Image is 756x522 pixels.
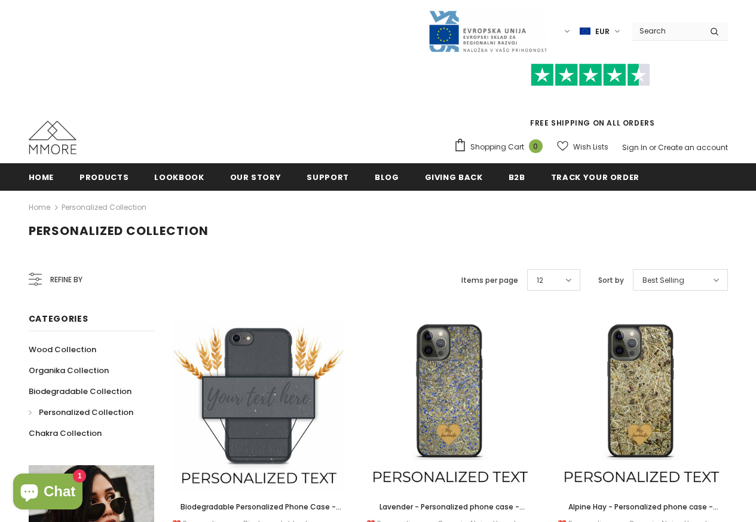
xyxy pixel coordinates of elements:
a: Wish Lists [557,136,608,157]
img: Trust Pilot Stars [531,63,650,87]
a: Chakra Collection [29,423,102,444]
span: 0 [529,139,543,153]
a: Lavender - Personalized phone case - Personalized gift [363,500,537,514]
a: Personalized Collection [29,402,133,423]
a: Sign In [622,142,647,152]
img: Javni Razpis [428,10,547,53]
span: Best Selling [642,274,684,286]
span: Personalized Collection [29,222,209,239]
a: support [307,163,349,190]
a: Wood Collection [29,339,96,360]
a: Home [29,200,50,215]
a: Personalized Collection [62,202,146,212]
span: Track your order [551,172,639,183]
span: Lookbook [154,172,204,183]
input: Search Site [632,22,701,39]
label: Items per page [461,274,518,286]
span: FREE SHIPPING ON ALL ORDERS [454,69,728,128]
span: Personalized Collection [39,407,133,418]
span: Chakra Collection [29,428,102,439]
a: Biodegradable Personalized Phone Case - Black [172,500,345,514]
inbox-online-store-chat: Shopify online store chat [10,474,86,512]
a: Track your order [551,163,639,190]
span: Biodegradable Collection [29,386,131,397]
span: Blog [375,172,399,183]
a: Products [79,163,128,190]
span: Categories [29,313,88,325]
a: Home [29,163,54,190]
a: Organika Collection [29,360,109,381]
a: Our Story [230,163,281,190]
span: Wish Lists [573,141,608,153]
span: Home [29,172,54,183]
a: Shopping Cart 0 [454,138,549,156]
span: Shopping Cart [470,141,524,153]
a: Lookbook [154,163,204,190]
span: B2B [509,172,525,183]
span: Organika Collection [29,365,109,376]
a: Alpine Hay - Personalized phone case - Personalized gift [555,500,728,514]
span: Our Story [230,172,281,183]
span: Products [79,172,128,183]
span: 12 [537,274,543,286]
span: EUR [595,26,610,38]
iframe: Customer reviews powered by Trustpilot [454,86,728,117]
span: Refine by [50,273,82,286]
img: MMORE Cases [29,121,76,154]
span: Giving back [425,172,483,183]
a: Create an account [658,142,728,152]
a: Javni Razpis [428,26,547,36]
a: Blog [375,163,399,190]
a: B2B [509,163,525,190]
span: Wood Collection [29,344,96,355]
a: Giving back [425,163,483,190]
span: or [649,142,656,152]
label: Sort by [598,274,624,286]
a: Biodegradable Collection [29,381,131,402]
span: support [307,172,349,183]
